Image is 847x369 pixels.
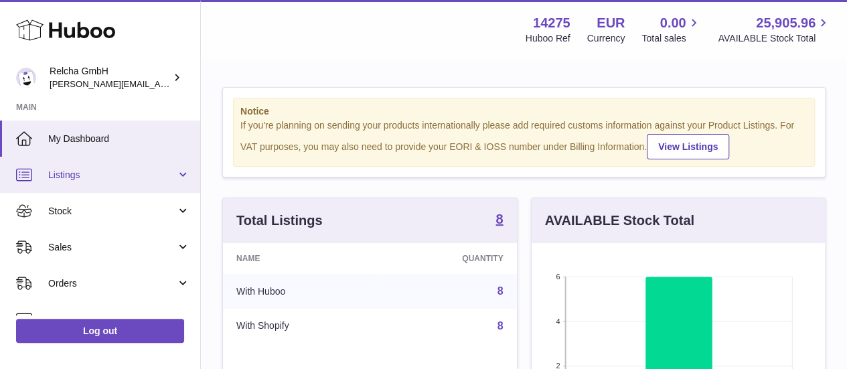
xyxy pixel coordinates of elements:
td: With Shopify [223,309,381,344]
strong: Notice [240,105,807,118]
span: 25,905.96 [756,14,816,32]
span: Usage [48,313,190,326]
h3: AVAILABLE Stock Total [545,212,694,230]
div: Currency [587,32,625,45]
a: View Listings [647,134,729,159]
strong: 14275 [533,14,570,32]
span: AVAILABLE Stock Total [718,32,831,45]
a: Log out [16,319,184,343]
strong: EUR [597,14,625,32]
div: If you're planning on sending your products internationally please add required customs informati... [240,119,807,159]
span: Listings [48,169,176,181]
strong: 8 [495,212,503,226]
a: 8 [497,285,504,297]
span: Orders [48,277,176,290]
span: Total sales [641,32,701,45]
a: 8 [497,320,504,331]
th: Name [223,243,381,274]
div: Huboo Ref [526,32,570,45]
span: My Dashboard [48,133,190,145]
a: 0.00 Total sales [641,14,701,45]
a: 8 [495,212,503,228]
th: Quantity [381,243,516,274]
text: 4 [556,317,560,325]
text: 6 [556,273,560,281]
span: 0.00 [660,14,686,32]
span: Sales [48,241,176,254]
img: rachel@consultprestige.com [16,68,36,88]
span: [PERSON_NAME][EMAIL_ADDRESS][DOMAIN_NAME] [50,78,268,89]
h3: Total Listings [236,212,323,230]
div: Relcha GmbH [50,65,170,90]
td: With Huboo [223,274,381,309]
span: Stock [48,205,176,218]
a: 25,905.96 AVAILABLE Stock Total [718,14,831,45]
